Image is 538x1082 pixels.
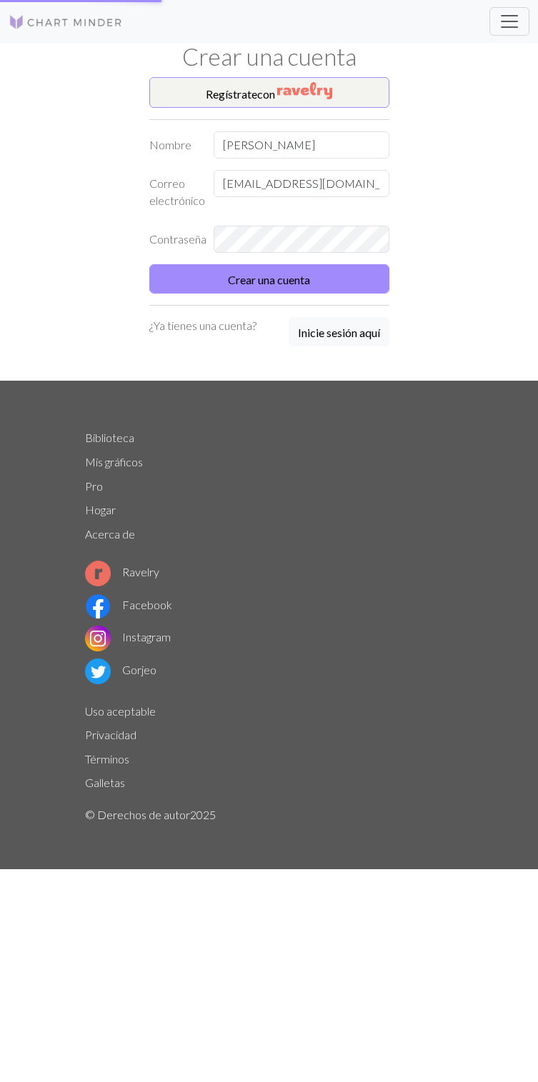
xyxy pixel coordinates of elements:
img: Logotipo de Instagram [85,626,111,651]
a: Gorjeo [85,663,156,676]
img: Logo [9,14,123,31]
font: Regístrate [206,87,257,101]
font: Ravelry [122,565,159,578]
a: Términos [85,752,129,766]
img: Ravelry [277,82,332,99]
a: Hogar [85,503,116,516]
font: 2025 [190,808,216,821]
font: Inicie sesión aquí [298,326,380,339]
a: Uso aceptable [85,704,156,718]
font: © Derechos de autor [85,808,190,821]
font: Crear una cuenta [228,273,310,286]
font: Gorjeo [122,663,156,676]
a: Acerca de [85,527,135,541]
iframe: widget de chat [478,1025,524,1068]
a: Privacidad [85,728,136,741]
button: Crear una cuenta [149,264,389,294]
font: Instagram [122,630,171,643]
a: Ravelry [85,565,159,578]
font: ¿Ya tienes una cuenta? [149,319,256,332]
a: Pro [85,479,103,493]
a: Biblioteca [85,431,134,444]
img: Logotipo de Ravelry [85,561,111,586]
button: Cambiar navegación [489,7,529,36]
font: Correo electrónico [149,176,205,207]
a: Mis gráficos [85,455,143,469]
a: Instagram [85,630,171,643]
font: Facebook [122,598,172,611]
font: Crear una cuenta [182,42,357,71]
button: Inicie sesión aquí [289,317,389,346]
font: Contraseña [149,232,206,246]
a: Facebook [85,598,172,611]
font: Nombre [149,138,191,151]
button: Regístratecon [149,77,389,108]
a: Galletas [85,776,125,789]
img: Logotipo de Twitter [85,658,111,684]
font: con [257,87,275,101]
img: Logotipo de Facebook [85,593,111,619]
